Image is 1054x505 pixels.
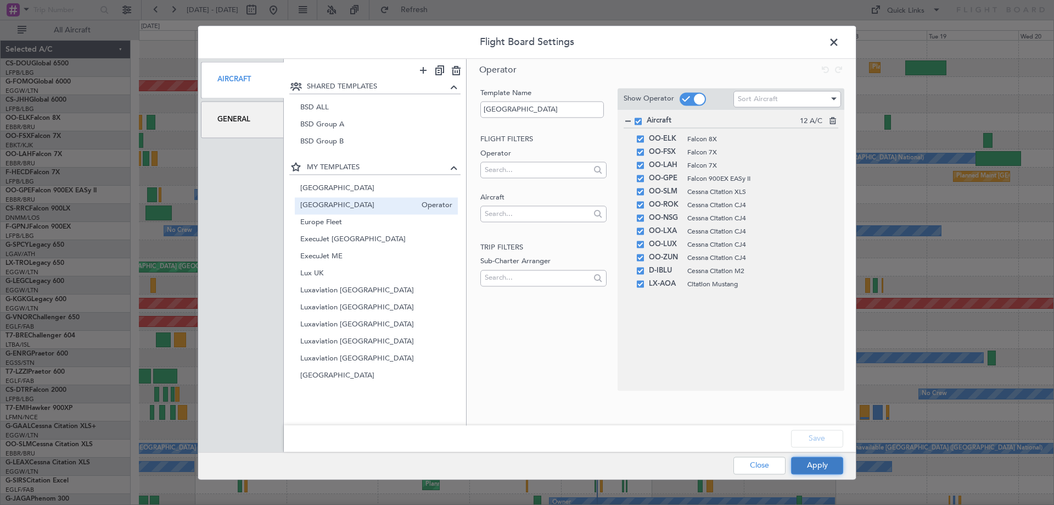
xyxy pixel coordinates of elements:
[687,174,828,184] span: Falcon 900EX EASy II
[649,198,682,212] span: OO-ROK
[687,187,828,197] span: Cessna Citation XLS
[649,132,682,146] span: OO-ELK
[480,148,606,159] label: Operator
[300,234,453,246] span: ExecuJet [GEOGRAPHIC_DATA]
[307,81,448,92] span: SHARED TEMPLATES
[733,457,786,474] button: Close
[687,266,828,276] span: Cessna Citation M2
[649,238,682,251] span: OO-LUX
[300,251,453,263] span: ExecuJet ME
[649,185,682,198] span: OO-SLM
[649,212,682,225] span: OO-NSG
[485,270,590,286] input: Search...
[649,146,682,159] span: OO-FSX
[687,134,828,144] span: Falcon 8X
[624,94,674,105] label: Show Operator
[307,163,448,174] span: MY TEMPLATES
[201,62,284,98] div: Aircraft
[649,225,682,238] span: OO-LXA
[480,242,606,253] h2: Trip filters
[649,159,682,172] span: OO-LAH
[649,278,682,291] span: LX-AOA
[687,213,828,223] span: Cessna Citation CJ4
[300,119,453,131] span: BSD Group A
[649,264,682,278] span: D-IBLU
[480,88,606,99] label: Template Name
[480,192,606,203] label: Aircraft
[300,336,453,348] span: Luxaviation [GEOGRAPHIC_DATA]
[300,302,453,314] span: Luxaviation [GEOGRAPHIC_DATA]
[687,200,828,210] span: Cessna Citation CJ4
[300,285,453,297] span: Luxaviation [GEOGRAPHIC_DATA]
[800,116,822,127] span: 12 A/C
[485,162,590,178] input: Search...
[198,26,856,59] header: Flight Board Settings
[201,101,284,138] div: General
[300,183,453,195] span: [GEOGRAPHIC_DATA]
[300,217,453,229] span: Europe Fleet
[300,370,453,382] span: [GEOGRAPHIC_DATA]
[687,226,828,236] span: Cessna Citation CJ4
[649,172,682,185] span: OO-GPE
[687,279,828,289] span: Citation Mustang
[300,102,453,114] span: BSD ALL
[687,147,828,157] span: Falcon 7X
[300,319,453,331] span: Luxaviation [GEOGRAPHIC_DATA]
[687,253,828,263] span: Cessna Citation CJ4
[485,206,590,222] input: Search...
[687,160,828,170] span: Falcon 7X
[479,64,517,76] span: Operator
[300,200,417,212] span: [GEOGRAPHIC_DATA]
[300,353,453,365] span: Luxaviation [GEOGRAPHIC_DATA]
[738,94,778,104] span: Sort Aircraft
[480,134,606,145] h2: Flight filters
[300,136,453,148] span: BSD Group B
[649,251,682,264] span: OO-ZUN
[300,268,453,280] span: Lux UK
[647,115,800,126] span: Aircraft
[687,240,828,249] span: Cessna Citation CJ4
[791,457,843,474] button: Apply
[480,256,606,267] label: Sub-Charter Arranger
[416,200,452,212] span: Operator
